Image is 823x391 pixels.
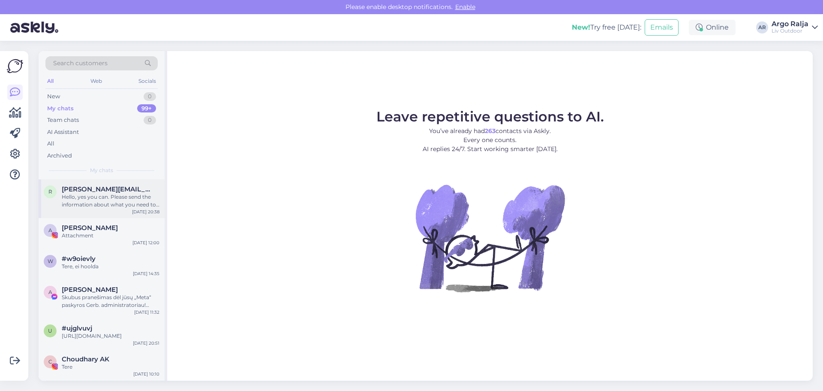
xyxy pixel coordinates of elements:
[62,193,159,209] div: Hello, yes you can. Please send the information about what you need to [EMAIL_ADDRESS][DOMAIN_NAME]
[132,209,159,215] div: [DATE] 20:38
[772,21,808,27] div: Argo Ralja
[413,161,567,315] img: No Chat active
[62,232,159,239] div: Attachment
[48,227,52,233] span: A
[62,255,96,263] span: #w9oievly
[572,22,641,33] div: Try free [DATE]:
[62,355,109,363] span: Choudhary AK
[53,59,108,68] span: Search customers
[485,127,496,135] b: 263
[48,258,53,264] span: w
[48,327,52,334] span: u
[572,23,590,31] b: New!
[62,294,159,309] div: Skubus pranešimas dėl jūsų „Meta“ paskyros Gerb. administratoriau! Nusprendėme visam laikui ištri...
[137,76,158,87] div: Socials
[134,309,159,315] div: [DATE] 11:32
[47,104,74,113] div: My chats
[47,128,79,136] div: AI Assistant
[376,127,604,154] p: You’ve already had contacts via Askly. Every one counts. AI replies 24/7. Start working smarter [...
[90,167,113,174] span: My chats
[48,358,52,365] span: C
[453,3,478,11] span: Enable
[47,152,72,160] div: Archived
[689,20,736,35] div: Online
[45,76,55,87] div: All
[133,340,159,346] div: [DATE] 20:51
[133,371,159,377] div: [DATE] 10:10
[7,58,23,74] img: Askly Logo
[645,19,679,36] button: Emails
[62,332,159,340] div: [URL][DOMAIN_NAME]
[48,188,52,195] span: r
[144,116,156,124] div: 0
[62,363,159,371] div: Tere
[62,324,92,332] span: #ujglvuvj
[47,139,54,148] div: All
[772,27,808,34] div: Liv Outdoor
[132,239,159,246] div: [DATE] 12:00
[62,224,118,232] span: Altaha Hamid
[756,21,768,33] div: AR
[137,104,156,113] div: 99+
[62,263,159,270] div: Tere, ei hoolda
[47,92,60,101] div: New
[62,185,151,193] span: robert@procom.no
[772,21,818,34] a: Argo RaljaLiv Outdoor
[47,116,79,124] div: Team chats
[376,108,604,125] span: Leave repetitive questions to AI.
[144,92,156,101] div: 0
[133,270,159,277] div: [DATE] 14:35
[62,286,118,294] span: Antonella Capone
[89,76,104,87] div: Web
[48,289,52,295] span: A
